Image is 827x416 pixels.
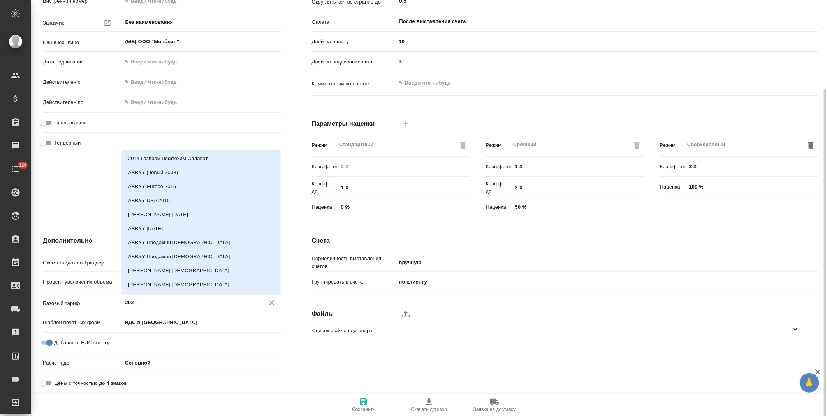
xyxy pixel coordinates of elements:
[486,163,512,171] p: Коэфф., от
[312,163,338,171] p: Коэфф., от
[125,298,252,307] input: ✎ Введи что-нибудь
[14,161,32,169] span: 126
[660,163,686,171] p: Коэфф., от
[128,281,229,289] p: [PERSON_NAME] [DEMOGRAPHIC_DATA]
[54,339,109,347] span: Добавлять НДС сверху
[352,407,375,412] span: Сохранить
[312,80,396,88] p: Комментарий по оплате
[312,180,338,196] p: Коэфф., до
[686,181,818,192] input: ✎ Введи что-нибудь
[396,394,462,416] button: Скачать договор
[800,373,819,393] button: 🙏
[512,161,644,172] input: ✎ Введи что-нибудь
[803,375,816,391] span: 🙏
[43,58,122,66] p: Дата подписания
[43,259,122,267] p: Схема скидок по Традосу
[128,211,188,219] p: [PERSON_NAME] [DATE]
[266,297,277,308] button: Очистить
[411,407,447,412] span: Скачать договор
[99,14,116,32] button: Перейти к контрагентам клиента
[512,201,644,213] input: ✎ Введи что-нибудь
[814,0,816,2] button: Open
[312,327,791,335] span: Список файлов договора
[312,203,338,211] p: Наценка
[486,141,510,149] p: Режим
[686,161,818,172] input: ✎ Введи что-нибудь
[312,18,396,26] p: Оплата
[128,197,170,204] p: ABBYY USA 2015
[2,159,29,179] a: 126
[128,239,230,247] p: ABBYY Продакшн [DEMOGRAPHIC_DATA]
[128,253,230,261] p: ABBYY Продакшн [DEMOGRAPHIC_DATA]
[805,139,817,151] button: Удалить режим
[396,36,818,47] input: ✎ Введи что-нибудь
[54,119,85,127] span: Пролонгация
[122,356,281,370] div: Основной
[660,141,684,149] p: Режим
[43,19,64,27] p: Заказчик
[396,275,818,289] div: по клиенту
[312,119,396,129] h4: Параметры наценки
[122,316,281,329] div: НДС в [GEOGRAPHIC_DATA]
[338,182,470,194] input: ✎ Введи что-нибудь
[660,183,686,191] p: Наценка
[43,39,122,46] p: Наше юр. лицо
[473,407,516,412] span: Заявка на доставку
[128,267,229,275] p: [PERSON_NAME] [DEMOGRAPHIC_DATA]
[396,256,818,269] div: вручную
[128,169,178,176] p: ABBYY (новый 2008)
[312,255,396,270] p: Периодичность выставления счетов
[122,97,190,108] input: ✎ Введи что-нибудь
[43,99,122,106] p: Действителен по
[276,302,278,303] button: Close
[276,21,278,23] button: Open
[54,379,127,387] span: Цены с точностью до 4 знаков
[312,278,396,286] p: Группировать в счета
[338,161,470,172] input: Пустое поле
[128,155,208,162] p: 2014 Газпром нефтехим Салават
[512,182,644,194] input: ✎ Введи что-нибудь
[312,236,818,245] h4: Счета
[43,319,122,326] p: Шаблон печатных форм
[128,225,163,233] p: ABBYY [DATE]
[396,305,415,323] label: upload
[331,394,396,416] button: Сохранить
[43,359,122,367] p: Расчет ндс
[338,201,470,213] input: ✎ Введи что-нибудь
[122,76,190,88] input: ✎ Введи что-нибудь
[312,58,396,66] p: Дней на подписание акта
[306,321,813,340] div: Список файлов договора
[486,203,512,211] p: Наценка
[43,278,122,286] p: Процент увеличения объема
[312,141,336,149] p: Режим
[312,309,396,319] h4: Файлы
[43,236,281,245] h4: Дополнительно
[276,41,278,42] button: Open
[122,56,190,67] input: ✎ Введи что-нибудь
[43,78,122,86] p: Действителен с
[462,394,527,416] button: Заявка на доставку
[814,21,816,22] button: Open
[396,56,818,67] input: ✎ Введи что-нибудь
[43,300,122,307] p: Базовый тариф
[486,180,512,196] p: Коэфф., до
[128,183,176,190] p: ABBYY Europe 2015
[54,139,81,147] span: Тендерный
[312,38,396,46] p: Дней на оплату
